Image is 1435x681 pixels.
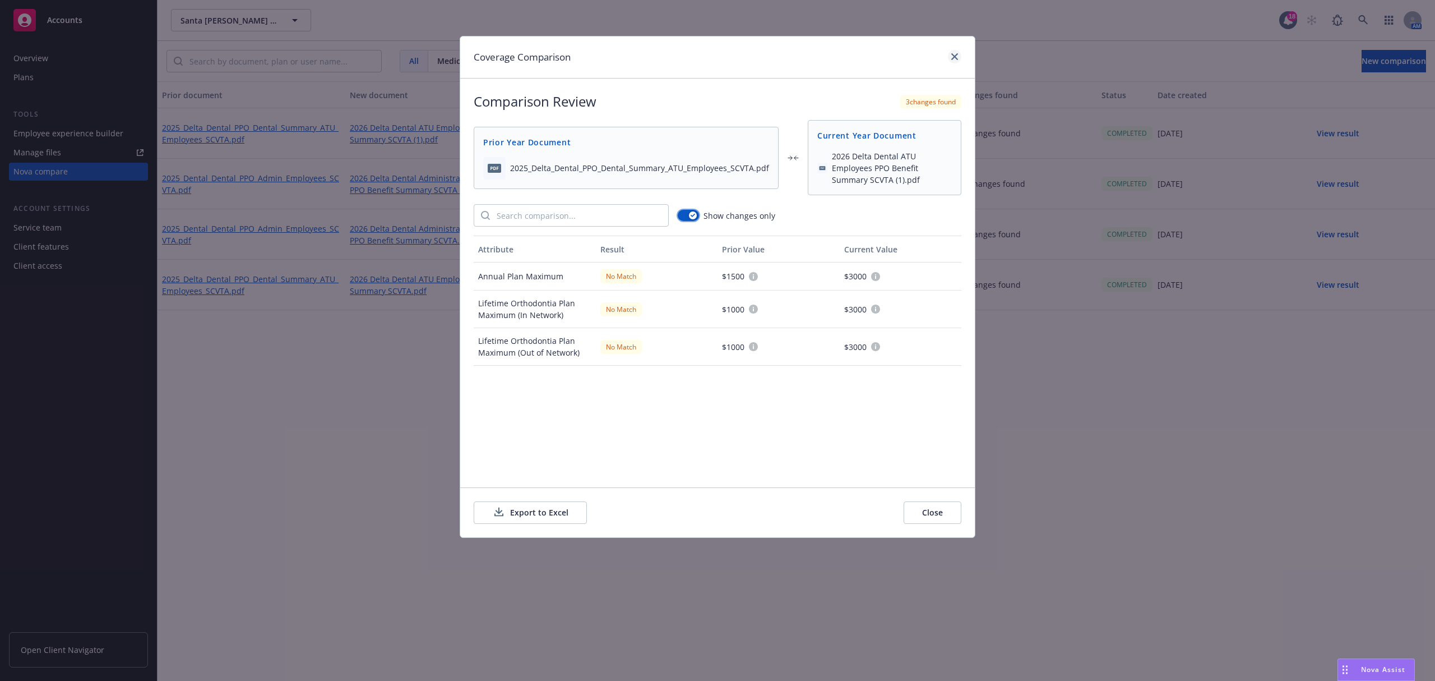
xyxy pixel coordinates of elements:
[844,270,867,282] span: $3000
[844,341,867,353] span: $3000
[844,243,957,255] div: Current Value
[474,291,596,328] div: Lifetime Orthodontia Plan Maximum (In Network)
[483,136,769,148] span: Prior Year Document
[474,501,587,524] button: Export to Excel
[840,236,962,263] button: Current Value
[474,92,596,111] h2: Comparison Review
[481,211,490,220] svg: Search
[904,501,961,524] button: Close
[832,150,952,186] span: 2026 Delta Dental ATU Employees PPO Benefit Summary SCVTA (1).pdf
[490,205,668,226] input: Search comparison...
[474,50,571,65] h1: Coverage Comparison
[478,243,591,255] div: Attribute
[1361,665,1405,674] span: Nova Assist
[703,210,775,222] span: Show changes only
[600,243,714,255] div: Result
[817,130,952,141] span: Current Year Document
[722,243,835,255] div: Prior Value
[600,340,642,354] div: No Match
[474,263,596,291] div: Annual Plan Maximum
[722,270,744,282] span: $1500
[717,236,840,263] button: Prior Value
[722,303,744,315] span: $1000
[1338,659,1352,680] div: Drag to move
[900,95,961,109] div: 3 changes found
[722,341,744,353] span: $1000
[600,302,642,316] div: No Match
[510,162,769,174] span: 2025_Delta_Dental_PPO_Dental_Summary_ATU_Employees_SCVTA.pdf
[948,50,961,63] a: close
[1337,659,1415,681] button: Nova Assist
[596,236,718,263] button: Result
[844,303,867,315] span: $3000
[474,328,596,366] div: Lifetime Orthodontia Plan Maximum (Out of Network)
[600,269,642,283] div: No Match
[474,236,596,263] button: Attribute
